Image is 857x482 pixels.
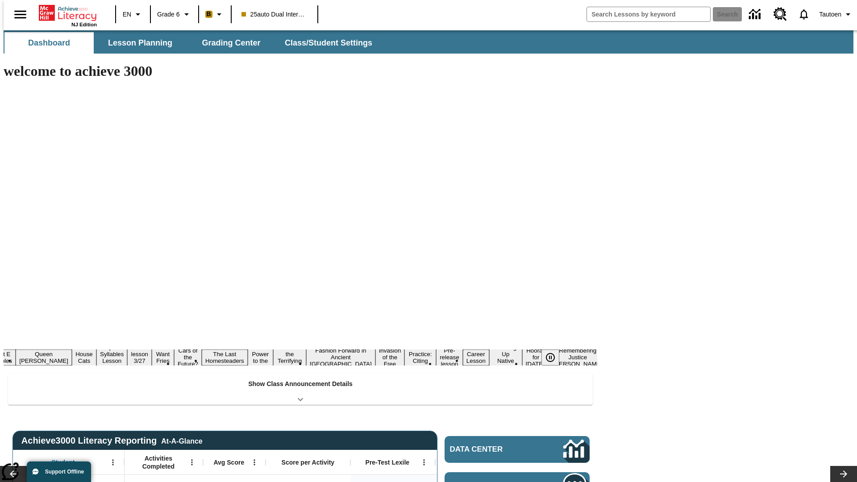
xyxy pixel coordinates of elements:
button: Lesson Planning [96,32,185,54]
div: Home [39,3,97,27]
button: Grade: Grade 6, Select a grade [154,6,196,22]
button: Class/Student Settings [278,32,379,54]
button: Profile/Settings [815,6,857,22]
button: Slide 11 Attack of the Terrifying Tomatoes [273,343,306,372]
button: Slide 15 Pre-release lesson [436,346,463,369]
span: Tautoen [819,10,841,19]
div: Pause [541,349,568,366]
button: Grading Center [187,32,276,54]
button: Slide 18 Hooray for Constitution Day! [522,346,550,369]
button: Slide 19 Remembering Justice O'Connor [550,346,606,369]
span: Achieve3000 Literacy Reporting [21,436,203,446]
div: At-A-Glance [161,436,202,445]
button: Slide 9 The Last Homesteaders [202,349,248,366]
button: Slide 12 Fashion Forward in Ancient Rome [306,346,375,369]
button: Slide 14 Mixed Practice: Citing Evidence [404,343,436,372]
div: Show Class Announcement Details [8,374,593,405]
a: Notifications [792,3,815,26]
button: Open side menu [7,1,33,28]
button: Slide 13 The Invasion of the Free CD [375,339,405,375]
span: Activities Completed [129,454,188,470]
button: Slide 5 Open Syllables Lesson 3 [96,343,127,372]
span: Pre-Test Lexile [366,458,410,466]
span: Avg Score [213,458,244,466]
button: Pause [541,349,559,366]
button: Slide 3 Queen Yu-Na [16,349,72,366]
button: Slide 6 Test lesson 3/27 en [127,343,152,372]
a: Data Center [445,436,590,463]
button: Boost Class color is peach. Change class color [202,6,228,22]
a: Home [39,4,97,22]
button: Open Menu [106,456,120,469]
h1: welcome to achieve 3000 [4,63,597,79]
button: Support Offline [27,461,91,482]
span: Student [51,458,75,466]
button: Slide 17 Cooking Up Native Traditions [489,343,522,372]
div: SubNavbar [4,30,853,54]
p: Show Class Announcement Details [248,379,353,389]
span: NJ Edition [71,22,97,27]
span: B [207,8,211,20]
button: Slide 10 Solar Power to the People [248,343,274,372]
button: Slide 8 Cars of the Future? [174,346,202,369]
a: Resource Center, Will open in new tab [768,2,792,26]
button: Slide 16 Career Lesson [463,349,489,366]
a: Data Center [744,2,768,27]
button: Open Menu [248,456,261,469]
input: search field [587,7,710,21]
button: Open Menu [417,456,431,469]
button: Language: EN, Select a language [119,6,147,22]
button: Slide 7 Do You Want Fries With That? [152,336,174,379]
span: EN [123,10,131,19]
button: Lesson carousel, Next [830,466,857,482]
span: Data Center [450,445,533,454]
span: Grade 6 [157,10,180,19]
span: Support Offline [45,469,84,475]
button: Dashboard [4,32,94,54]
button: Open Menu [185,456,199,469]
button: Slide 4 Where Do House Cats Come From? [72,336,96,379]
span: Score per Activity [282,458,335,466]
span: 25auto Dual International [241,10,308,19]
body: Maximum 600 characters Press Escape to exit toolbar Press Alt + F10 to reach toolbar [4,7,130,15]
div: SubNavbar [4,32,380,54]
